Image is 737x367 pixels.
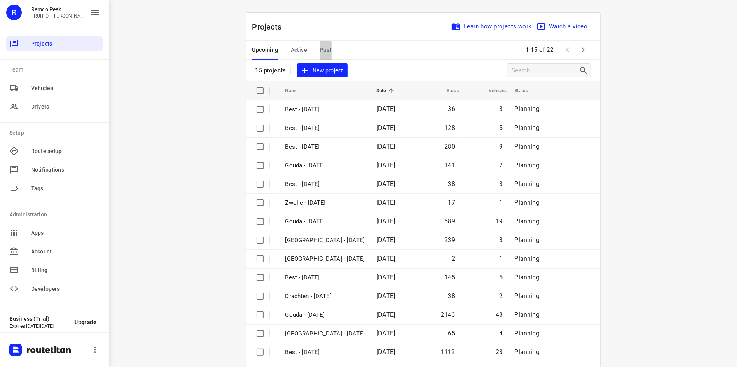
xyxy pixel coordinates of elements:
span: Planning [515,218,540,225]
span: [DATE] [376,274,395,281]
span: 9 [499,143,503,150]
span: 141 [444,162,455,169]
div: Billing [6,262,103,278]
span: Planning [515,180,540,188]
span: Vehicles [31,84,100,92]
p: FRUIT OP JE WERK [31,13,84,19]
div: Notifications [6,162,103,177]
span: [DATE] [376,236,395,244]
span: 128 [444,124,455,132]
span: 38 [448,180,455,188]
p: Best - Tuesday [285,142,365,151]
span: [DATE] [376,105,395,112]
span: Stops [436,86,459,95]
span: Notifications [31,166,100,174]
span: 1 [499,199,503,206]
span: [DATE] [376,162,395,169]
span: 4 [499,330,503,337]
span: Planning [515,311,540,318]
span: 3 [499,105,503,112]
p: Expires [DATE][DATE] [9,323,68,329]
span: 5 [499,274,503,281]
span: [DATE] [376,124,395,132]
span: 1112 [441,348,455,356]
span: 65 [448,330,455,337]
p: 15 projects [255,67,286,74]
span: Billing [31,266,100,274]
span: 38 [448,292,455,300]
p: Gouda - Thursday [285,217,365,226]
span: Previous Page [560,42,575,58]
span: 48 [496,311,503,318]
span: Planning [515,348,540,356]
span: Vehicles [479,86,507,95]
span: 280 [444,143,455,150]
span: Account [31,248,100,256]
p: Antwerpen - Wednesday [285,329,365,338]
p: Best - [DATE] [285,105,365,114]
p: Best - Friday [285,180,365,189]
span: 239 [444,236,455,244]
span: 145 [444,274,455,281]
button: New project [297,63,348,78]
span: Drivers [31,103,100,111]
span: Planning [515,255,540,262]
span: Active [291,45,307,55]
p: Antwerpen - Thursday [285,255,365,263]
span: 36 [448,105,455,112]
span: 5 [499,124,503,132]
button: Upgrade [68,315,103,329]
p: Projects [252,21,288,33]
span: Planning [515,105,540,112]
span: Apps [31,229,100,237]
span: Planning [515,124,540,132]
span: 1 [499,255,503,262]
span: Route setup [31,147,100,155]
span: Tags [31,184,100,193]
span: Date [376,86,396,95]
span: [DATE] [376,255,395,262]
span: [DATE] [376,143,395,150]
span: 1-15 of 22 [523,42,557,58]
span: Name [285,86,308,95]
span: 3 [499,180,503,188]
span: Planning [515,292,540,300]
p: Drachten - Thursday [285,292,365,301]
span: Next Page [575,42,591,58]
span: Planning [515,143,540,150]
div: R [6,5,22,20]
div: Drivers [6,99,103,114]
span: [DATE] [376,311,395,318]
span: 8 [499,236,503,244]
p: Setup [9,129,103,137]
span: 2 [499,292,503,300]
span: [DATE] [376,218,395,225]
span: 2 [452,255,455,262]
span: Planning [515,236,540,244]
span: Planning [515,199,540,206]
span: Past [320,45,332,55]
span: [DATE] [376,348,395,356]
div: Tags [6,181,103,196]
span: Developers [31,285,100,293]
p: Gouda - Wednesday [285,311,365,320]
span: 23 [496,348,503,356]
div: Apps [6,225,103,241]
span: 19 [496,218,503,225]
span: 2146 [441,311,455,318]
span: [DATE] [376,292,395,300]
span: Projects [31,40,100,48]
div: Vehicles [6,80,103,96]
span: [DATE] [376,330,395,337]
span: [DATE] [376,199,395,206]
p: Best - Thursday [285,273,365,282]
p: Business (Trial) [9,316,68,322]
p: Zwolle - Thursday [285,236,365,245]
p: Zwolle - Friday [285,198,365,207]
p: Administration [9,211,103,219]
div: Search [579,66,591,75]
p: Best - Thursday [285,124,365,133]
p: Best - Wednesday [285,348,365,357]
span: New project [302,66,343,76]
div: Route setup [6,143,103,159]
